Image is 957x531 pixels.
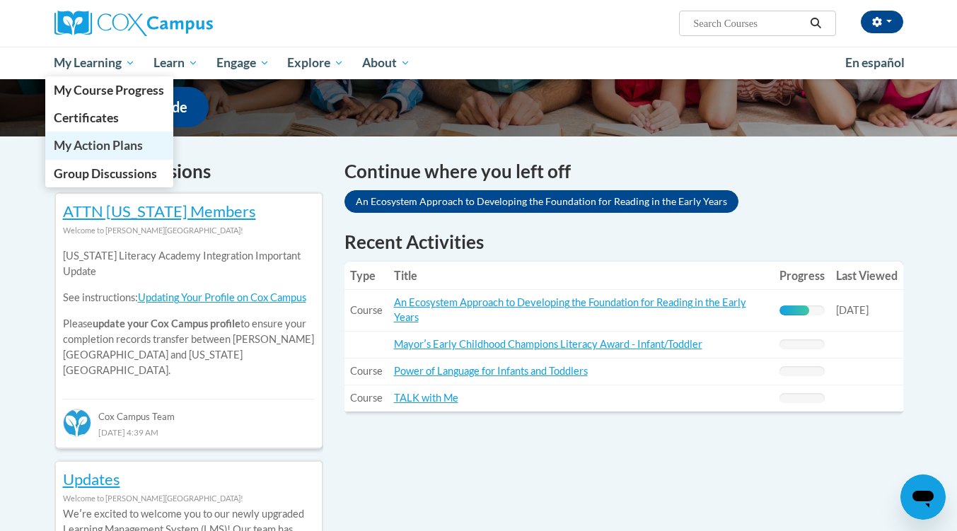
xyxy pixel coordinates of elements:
[144,47,207,79] a: Learn
[54,11,213,36] img: Cox Campus
[350,304,383,316] span: Course
[63,409,91,437] img: Cox Campus Team
[63,491,315,506] div: Welcome to [PERSON_NAME][GEOGRAPHIC_DATA]!
[344,190,738,213] a: An Ecosystem Approach to Developing the Foundation for Reading in the Early Years
[54,54,135,71] span: My Learning
[54,11,323,36] a: Cox Campus
[63,202,256,221] a: ATTN [US_STATE] Members
[54,83,164,98] span: My Course Progress
[394,296,746,323] a: An Ecosystem Approach to Developing the Foundation for Reading in the Early Years
[845,55,905,70] span: En español
[33,47,924,79] div: Main menu
[138,291,306,303] a: Updating Your Profile on Cox Campus
[805,15,826,32] button: Search
[836,48,914,78] a: En español
[54,138,143,153] span: My Action Plans
[388,262,774,290] th: Title
[216,54,269,71] span: Engage
[900,474,946,520] iframe: Button to launch messaging window
[692,15,805,32] input: Search Courses
[836,304,869,316] span: [DATE]
[344,262,388,290] th: Type
[774,262,830,290] th: Progress
[861,11,903,33] button: Account Settings
[63,399,315,424] div: Cox Campus Team
[54,166,157,181] span: Group Discussions
[394,365,588,377] a: Power of Language for Infants and Toddlers
[207,47,279,79] a: Engage
[350,365,383,377] span: Course
[63,223,315,238] div: Welcome to [PERSON_NAME][GEOGRAPHIC_DATA]!
[830,262,903,290] th: Last Viewed
[63,238,315,389] div: Please to ensure your completion records transfer between [PERSON_NAME][GEOGRAPHIC_DATA] and [US_...
[278,47,353,79] a: Explore
[344,229,903,255] h1: Recent Activities
[779,305,810,315] div: Progress, %
[45,76,174,104] a: My Course Progress
[287,54,344,71] span: Explore
[394,392,458,404] a: TALK with Me
[353,47,419,79] a: About
[350,392,383,404] span: Course
[93,317,240,329] b: update your Cox Campus profile
[153,54,198,71] span: Learn
[362,54,410,71] span: About
[394,338,702,350] a: Mayorʹs Early Childhood Champions Literacy Award - Infant/Toddler
[45,160,174,187] a: Group Discussions
[63,469,120,489] a: Updates
[45,104,174,132] a: Certificates
[54,110,119,125] span: Certificates
[45,132,174,159] a: My Action Plans
[344,158,903,185] h4: Continue where you left off
[63,248,315,279] p: [US_STATE] Literacy Academy Integration Important Update
[54,158,323,185] h4: Recent Discussions
[45,47,145,79] a: My Learning
[63,424,315,440] div: [DATE] 4:39 AM
[63,290,315,305] p: See instructions:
